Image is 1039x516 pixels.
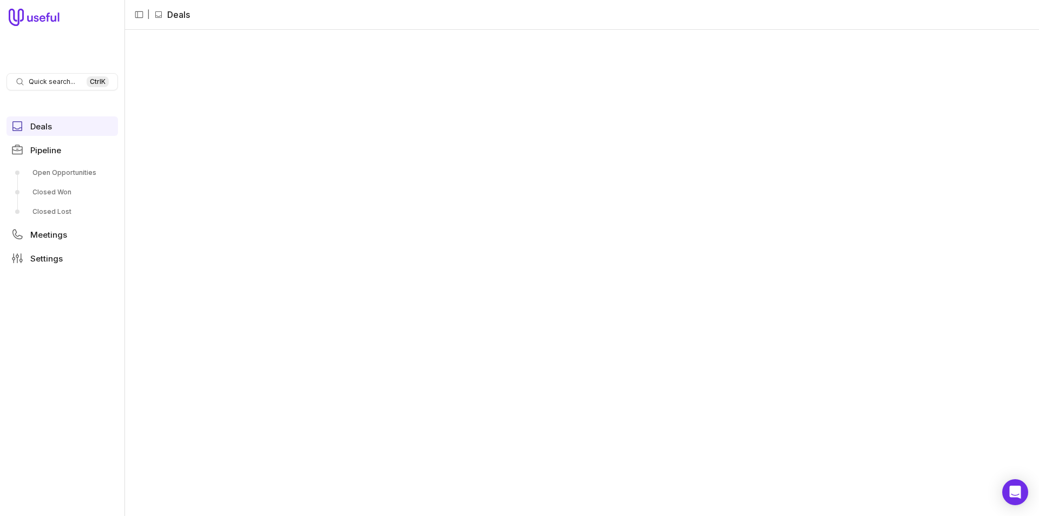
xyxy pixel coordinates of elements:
span: Settings [30,254,63,263]
a: Open Opportunities [6,164,118,181]
span: | [147,8,150,21]
li: Deals [154,8,190,21]
span: Deals [30,122,52,130]
a: Closed Lost [6,203,118,220]
a: Meetings [6,225,118,244]
div: Pipeline submenu [6,164,118,220]
div: Open Intercom Messenger [1002,479,1028,505]
button: Collapse sidebar [131,6,147,23]
a: Closed Won [6,184,118,201]
a: Pipeline [6,140,118,160]
span: Meetings [30,231,67,239]
span: Quick search... [29,77,75,86]
span: Pipeline [30,146,61,154]
a: Deals [6,116,118,136]
kbd: Ctrl K [87,76,109,87]
a: Settings [6,249,118,268]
